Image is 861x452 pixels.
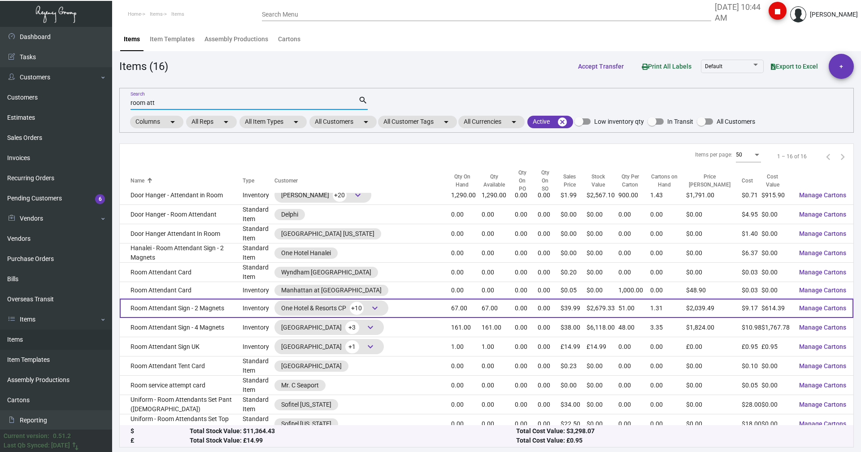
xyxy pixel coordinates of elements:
td: $0.00 [761,282,792,299]
div: Name [130,177,243,185]
td: 0.00 [650,243,686,263]
td: $0.03 [742,282,761,299]
div: Qty Available [482,173,515,189]
td: 67.00 [451,299,482,318]
td: Inventory [243,186,274,205]
td: $34.00 [561,395,587,414]
td: $0.00 [761,243,792,263]
td: Standard Item [243,205,274,224]
button: Manage Cartons [792,396,853,413]
td: 0.00 [650,376,686,395]
td: $28.00 [742,395,761,414]
td: 0.00 [650,337,686,356]
span: Manage Cartons [799,304,846,312]
td: 0.00 [482,263,515,282]
td: $0.00 [761,414,792,434]
button: Manage Cartons [792,206,853,222]
span: Accept Transfer [578,63,624,70]
td: Inventory [243,318,274,337]
td: $2,039.49 [686,299,741,318]
td: £14.99 [587,337,618,356]
div: Total Stock Value: £14.99 [190,436,516,446]
td: 1,290.00 [451,186,482,205]
td: 0.00 [650,414,686,434]
td: 0.00 [515,224,538,243]
span: Manage Cartons [799,382,846,389]
td: $0.00 [686,263,741,282]
td: $0.00 [686,243,741,263]
td: Standard Item [243,263,274,282]
td: 0.00 [515,243,538,263]
mat-icon: arrow_drop_down [291,117,301,127]
td: 0.00 [515,356,538,376]
td: £0.95 [742,337,761,356]
td: $4.95 [742,205,761,224]
td: Door Hanger Attendant In Room [120,224,243,243]
span: Manage Cartons [799,362,846,369]
td: Room Attendant Card [120,263,243,282]
mat-select: Items per page: [736,152,761,158]
td: $0.00 [587,282,618,299]
span: +10 [350,302,364,315]
div: Total Cost Value: £0.95 [516,436,843,446]
td: 0.00 [538,356,561,376]
td: 0.00 [515,337,538,356]
span: Print All Labels [642,63,691,70]
td: $0.00 [761,376,792,395]
div: Sofitel [US_STATE] [281,400,331,409]
td: 1,290.00 [482,186,515,205]
td: 0.00 [482,205,515,224]
td: $0.00 [587,205,618,224]
td: $0.00 [561,243,587,263]
td: 0.00 [515,299,538,318]
button: Next page [835,149,850,164]
div: Cost Value [761,173,784,189]
mat-icon: arrow_drop_down [509,117,519,127]
td: 48.00 [618,318,651,337]
td: 0.00 [515,395,538,414]
td: $1,824.00 [686,318,741,337]
mat-chip: All Customers [309,116,377,128]
button: stop [769,2,787,20]
td: $614.39 [761,299,792,318]
div: 0.51.2 [53,431,71,441]
div: [GEOGRAPHIC_DATA] [US_STATE] [281,229,374,239]
button: Manage Cartons [792,416,853,432]
td: 0.00 [515,205,538,224]
div: [GEOGRAPHIC_DATA] [281,361,342,371]
td: $0.00 [686,356,741,376]
td: Standard Item [243,356,274,376]
td: 0.00 [650,282,686,299]
td: 0.00 [650,356,686,376]
td: $18.00 [742,414,761,434]
th: Customer [274,169,451,194]
td: 0.00 [650,224,686,243]
td: 0.00 [618,224,651,243]
td: $22.50 [561,414,587,434]
td: 0.00 [538,263,561,282]
td: 0.00 [618,356,651,376]
mat-chip: All Item Types [239,116,307,128]
td: $0.00 [686,376,741,395]
td: 1.31 [650,299,686,318]
td: $2,679.33 [587,299,618,318]
td: 0.00 [515,282,538,299]
td: 1.43 [650,186,686,205]
td: $1.40 [742,224,761,243]
td: $2,567.10 [587,186,618,205]
td: 1.00 [482,337,515,356]
td: $0.00 [686,414,741,434]
div: Qty Per Carton [618,173,643,189]
td: $0.00 [761,205,792,224]
td: $0.00 [587,395,618,414]
label: [DATE] 10:44 AM [715,2,762,23]
td: $915.90 [761,186,792,205]
mat-icon: arrow_drop_down [221,117,231,127]
div: Manhattan at [GEOGRAPHIC_DATA] [281,286,382,295]
td: Standard Item [243,376,274,395]
div: Delphi [281,210,298,219]
td: Inventory [243,337,274,356]
div: Item Templates [150,35,195,44]
div: Current version: [4,431,49,441]
div: [PERSON_NAME] [281,188,365,202]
